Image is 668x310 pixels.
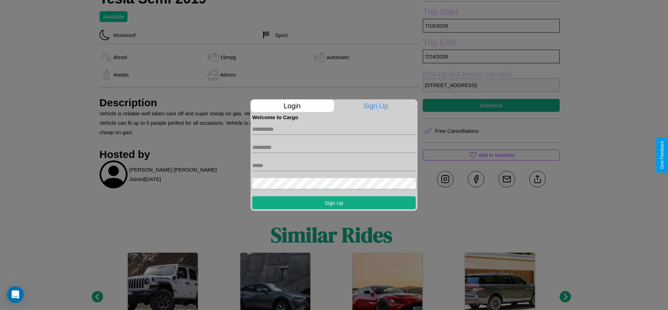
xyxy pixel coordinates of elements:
p: Sign Up [334,99,418,112]
div: Open Intercom Messenger [7,286,24,303]
div: Give Feedback [660,141,665,169]
button: Sign Up [252,196,416,209]
h4: Welcome to Cargo [252,114,416,120]
p: Login [250,99,334,112]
